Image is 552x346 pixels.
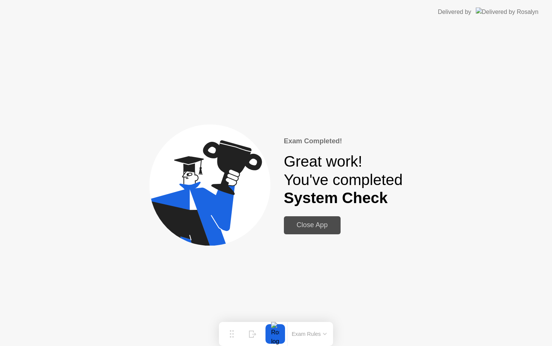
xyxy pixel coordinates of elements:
[286,221,338,229] div: Close App
[284,189,388,206] b: System Check
[438,8,471,17] div: Delivered by
[284,152,403,207] div: Great work! You've completed
[284,136,403,146] div: Exam Completed!
[284,216,341,234] button: Close App
[476,8,538,16] img: Delivered by Rosalyn
[290,331,329,337] button: Exam Rules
